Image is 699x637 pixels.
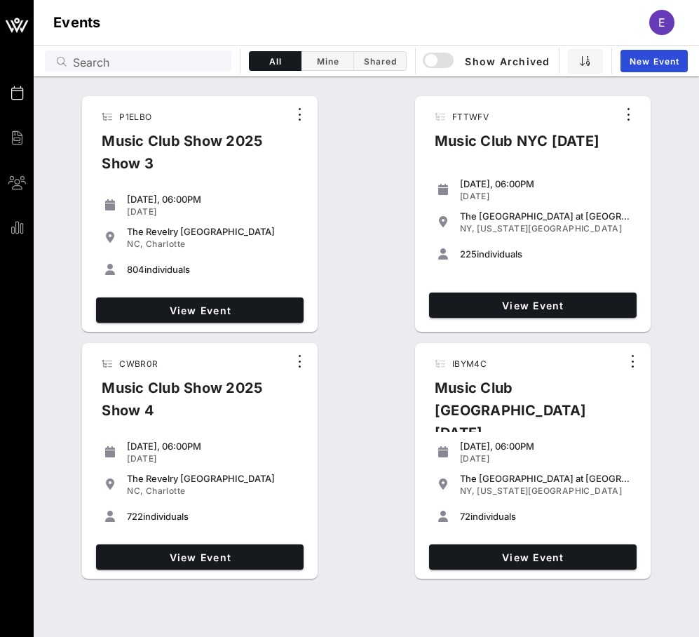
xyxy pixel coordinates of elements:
div: [DATE] [460,453,631,464]
span: Shared [362,56,398,67]
span: [US_STATE][GEOGRAPHIC_DATA] [477,223,622,234]
span: 225 [460,248,477,260]
span: Charlotte [146,239,186,249]
span: Charlotte [146,485,186,496]
div: individuals [127,264,298,275]
span: All [258,56,292,67]
a: View Event [429,293,637,318]
span: CWBR0R [119,358,158,369]
span: 722 [127,511,143,522]
a: View Event [429,544,637,570]
div: [DATE], 06:00PM [127,441,298,452]
span: 72 [460,511,470,522]
span: NC, [127,485,143,496]
span: NY, [460,223,475,234]
span: 804 [127,264,144,275]
div: [DATE] [127,453,298,464]
a: View Event [96,297,304,323]
span: FTTWFV [452,112,489,122]
span: IBYM4C [452,358,487,369]
span: Show Archived [425,53,550,69]
div: [DATE], 06:00PM [127,194,298,205]
span: E [658,15,665,29]
div: Music Club NYC [DATE] [423,130,611,163]
div: individuals [460,511,631,522]
span: Mine [310,56,345,67]
span: P1ELBO [119,112,151,122]
span: NC, [127,239,143,249]
span: View Event [435,551,631,563]
div: The [GEOGRAPHIC_DATA] at [GEOGRAPHIC_DATA] [460,473,631,484]
button: Shared [354,51,407,71]
div: individuals [460,248,631,260]
div: The [GEOGRAPHIC_DATA] at [GEOGRAPHIC_DATA] [460,210,631,222]
div: Music Club Show 2025 Show 4 [90,377,288,433]
div: [DATE] [127,206,298,217]
button: All [249,51,301,71]
span: View Event [102,551,298,563]
div: [DATE], 06:00PM [460,178,631,189]
h1: Events [53,11,101,34]
div: [DATE], 06:00PM [460,441,631,452]
button: Mine [301,51,354,71]
div: Music Club Show 2025 Show 3 [90,130,287,186]
div: The Revelry [GEOGRAPHIC_DATA] [127,473,298,484]
div: Music Club [GEOGRAPHIC_DATA] [DATE] [423,377,621,455]
span: New Event [629,56,679,67]
a: View Event [96,544,304,570]
div: The Revelry [GEOGRAPHIC_DATA] [127,226,298,237]
a: New Event [620,50,688,72]
div: individuals [127,511,298,522]
span: NY, [460,485,475,496]
div: [DATE] [460,191,631,202]
button: Show Archived [424,48,550,74]
span: View Event [102,304,298,316]
span: View Event [435,300,631,311]
span: [US_STATE][GEOGRAPHIC_DATA] [477,485,622,496]
div: E [649,10,674,35]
